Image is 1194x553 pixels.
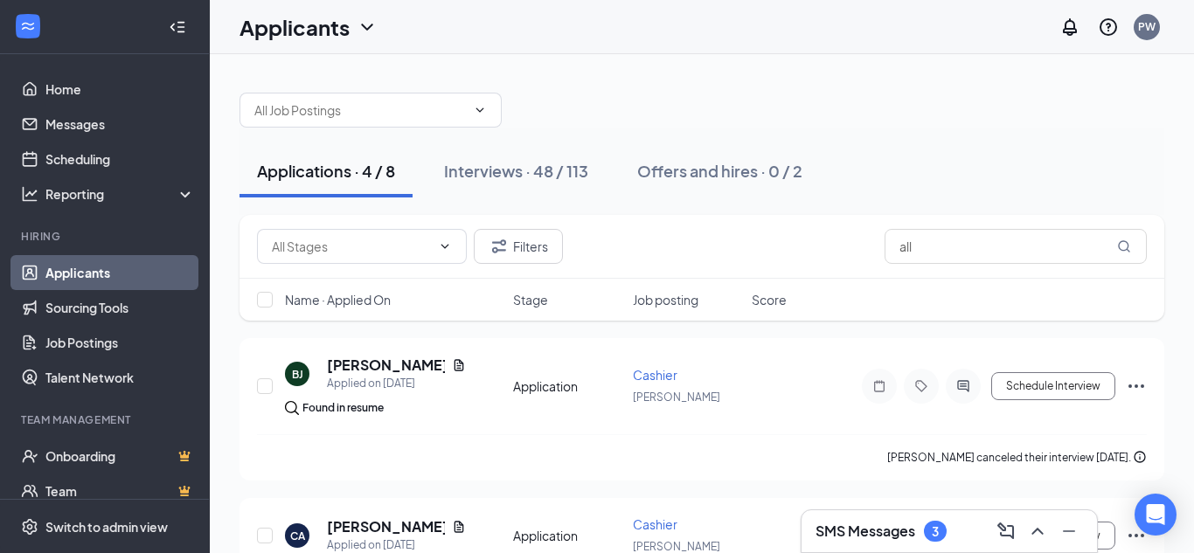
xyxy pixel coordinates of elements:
h5: [PERSON_NAME] [327,517,445,536]
input: Search in applications [885,229,1147,264]
h5: [PERSON_NAME] [327,356,445,375]
span: Job posting [633,291,698,308]
svg: Ellipses [1126,376,1147,397]
span: Cashier [633,516,677,532]
button: Minimize [1055,517,1083,545]
svg: ComposeMessage [996,521,1017,542]
div: Reporting [45,185,196,203]
svg: Analysis [21,185,38,203]
svg: Notifications [1059,17,1080,38]
svg: Note [869,379,890,393]
button: Filter Filters [474,229,563,264]
svg: ChevronUp [1027,521,1048,542]
a: Messages [45,107,195,142]
div: Applications · 4 / 8 [257,160,395,182]
div: [PERSON_NAME] canceled their interview [DATE]. [887,449,1147,467]
div: Applied on [DATE] [327,375,466,392]
h3: SMS Messages [816,522,915,541]
div: Open Intercom Messenger [1135,494,1177,536]
div: Interviews · 48 / 113 [444,160,588,182]
span: Score [752,291,787,308]
div: Switch to admin view [45,518,168,536]
span: Name · Applied On [285,291,391,308]
div: Team Management [21,412,191,427]
svg: Tag [911,379,932,393]
img: search.bf7aa3482b7795d4f01b.svg [285,401,299,415]
div: Application [513,527,622,544]
input: All Job Postings [254,100,466,120]
svg: Ellipses [1126,525,1147,546]
svg: QuestionInfo [1098,17,1119,38]
span: [PERSON_NAME] [633,540,720,553]
svg: Collapse [169,18,186,36]
span: Cashier [633,367,677,383]
a: Talent Network [45,360,195,395]
button: Schedule Interview [991,372,1115,400]
span: [PERSON_NAME] [633,391,720,404]
svg: WorkstreamLogo [19,17,37,35]
button: ChevronUp [1024,517,1052,545]
div: PW [1138,19,1156,34]
svg: Info [1133,450,1147,464]
span: Stage [513,291,548,308]
div: Found in resume [302,399,384,417]
a: TeamCrown [45,474,195,508]
svg: Document [452,358,466,372]
svg: Minimize [1059,521,1079,542]
a: Home [45,72,195,107]
input: All Stages [272,237,431,256]
div: BJ [292,367,303,382]
a: Applicants [45,255,195,290]
svg: ChevronDown [473,103,487,117]
div: 3 [932,524,939,539]
svg: Document [452,520,466,534]
svg: MagnifyingGlass [1117,239,1131,253]
a: Scheduling [45,142,195,176]
div: Offers and hires · 0 / 2 [637,160,802,182]
div: Hiring [21,229,191,244]
a: Job Postings [45,325,195,360]
svg: ActiveChat [953,379,974,393]
div: CA [290,529,305,543]
a: OnboardingCrown [45,439,195,474]
h1: Applicants [239,12,350,42]
svg: ChevronDown [438,239,452,253]
svg: Filter [489,236,510,257]
button: ComposeMessage [992,517,1020,545]
svg: Settings [21,518,38,536]
div: Application [513,377,622,395]
a: Sourcing Tools [45,290,195,325]
svg: ChevronDown [357,17,378,38]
